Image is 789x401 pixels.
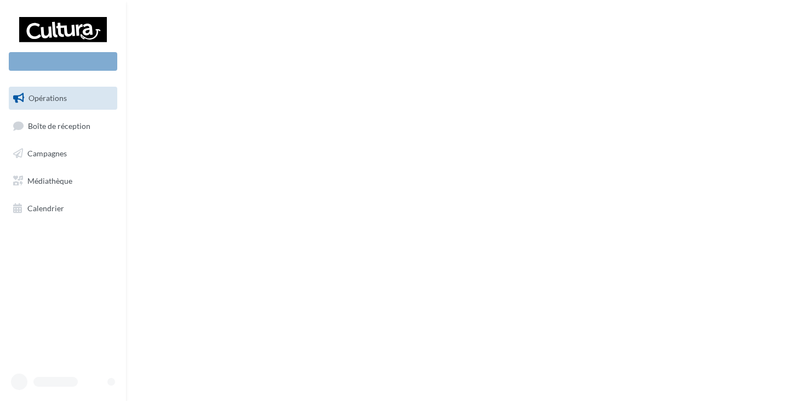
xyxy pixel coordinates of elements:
[9,52,117,71] div: Nouvelle campagne
[7,142,119,165] a: Campagnes
[27,149,67,158] span: Campagnes
[7,87,119,110] a: Opérations
[28,121,90,130] span: Boîte de réception
[7,170,119,193] a: Médiathèque
[27,176,72,185] span: Médiathèque
[7,114,119,138] a: Boîte de réception
[27,203,64,212] span: Calendrier
[7,197,119,220] a: Calendrier
[28,93,67,103] span: Opérations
